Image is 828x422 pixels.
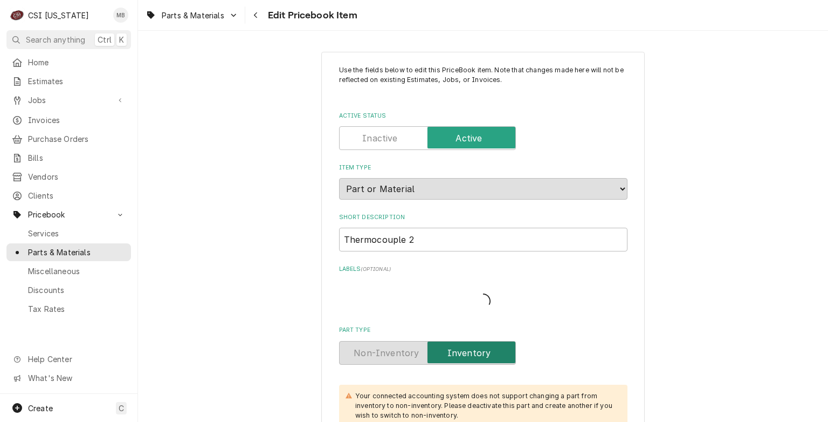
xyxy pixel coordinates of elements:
[28,404,53,413] span: Create
[6,243,131,261] a: Parts & Materials
[6,91,131,109] a: Go to Jobs
[26,34,85,45] span: Search anything
[28,10,89,21] div: CSI [US_STATE]
[339,164,627,200] div: Item Type
[28,57,126,68] span: Home
[162,10,224,21] span: Parts & Materials
[6,369,131,387] a: Go to What's New
[119,403,124,414] span: C
[6,168,131,186] a: Vendors
[28,114,126,126] span: Invoices
[339,326,627,364] div: Part Type
[339,228,627,251] input: Name used to describe this Part or Material
[6,281,131,299] a: Discounts
[339,265,627,313] div: Labels
[28,190,126,201] span: Clients
[6,350,131,368] a: Go to Help Center
[6,187,131,205] a: Clients
[6,130,131,148] a: Purchase Orders
[6,300,131,318] a: Tax Rates
[6,111,131,129] a: Invoices
[6,72,131,90] a: Estimates
[339,65,627,95] p: Use the fields below to edit this PriceBook item. Note that changes made here will not be reflect...
[6,53,131,71] a: Home
[119,34,124,45] span: K
[28,353,125,365] span: Help Center
[6,262,131,280] a: Miscellaneous
[247,6,265,24] button: Navigate back
[28,303,126,315] span: Tax Rates
[6,149,131,167] a: Bills
[28,76,126,87] span: Estimates
[339,112,627,150] div: Active Status
[28,228,126,239] span: Services
[475,290,491,313] span: Loading...
[113,8,128,23] div: MB
[10,8,25,23] div: CSI Kentucky's Avatar
[6,206,131,223] a: Go to Pricebook
[361,266,391,272] span: ( optional )
[339,213,627,222] label: Short Description
[339,213,627,251] div: Short Description
[28,266,126,277] span: Miscellaneous
[265,8,357,23] span: Edit Pricebook Item
[339,112,627,120] label: Active Status
[339,265,627,274] label: Labels
[28,171,126,182] span: Vendors
[28,372,125,384] span: What's New
[113,8,128,23] div: Matt Brewington's Avatar
[339,326,627,335] label: Part Type
[10,8,25,23] div: C
[28,284,126,296] span: Discounts
[28,133,126,145] span: Purchase Orders
[339,341,627,365] div: Inventory
[28,94,109,106] span: Jobs
[6,30,131,49] button: Search anythingCtrlK
[6,224,131,242] a: Services
[28,209,109,220] span: Pricebook
[339,164,627,172] label: Item Type
[355,391,617,421] div: Your connected accounting system does not support changing a part from inventory to non-inventory...
[141,6,243,24] a: Go to Parts & Materials
[28,247,126,258] span: Parts & Materials
[98,34,112,45] span: Ctrl
[28,152,126,164] span: Bills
